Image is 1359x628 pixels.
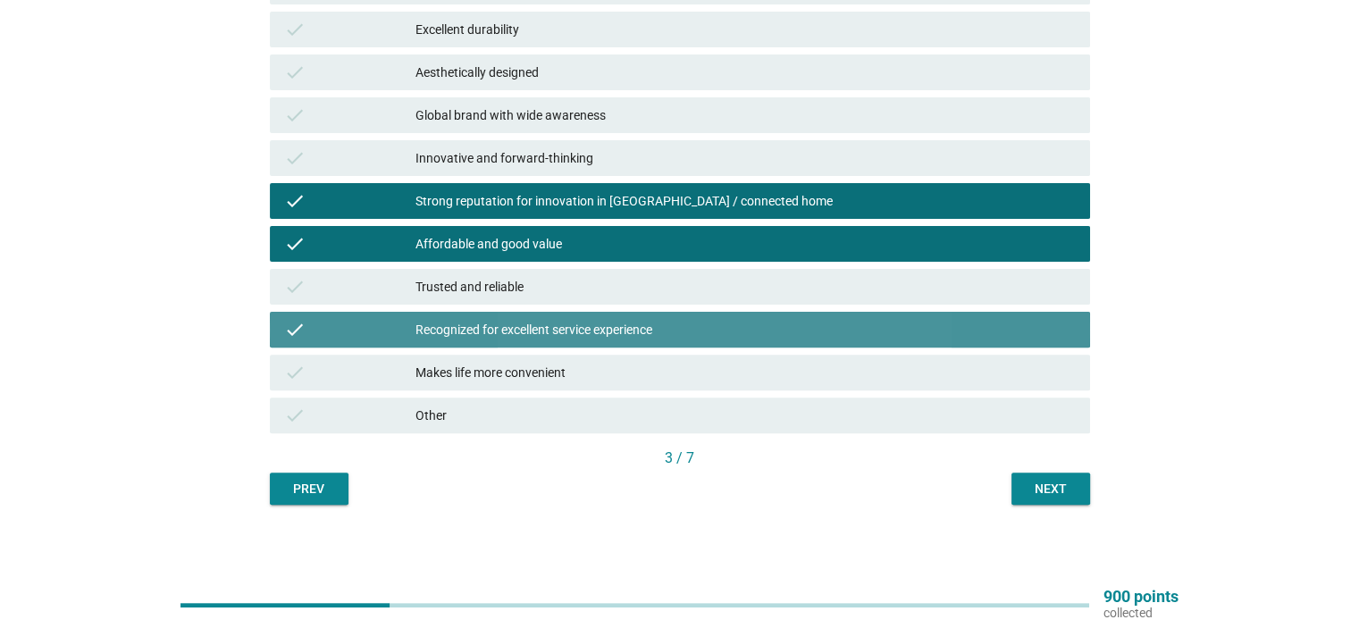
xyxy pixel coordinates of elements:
div: Aesthetically designed [415,62,1075,83]
div: Recognized for excellent service experience [415,319,1075,340]
div: Prev [284,480,334,498]
div: Global brand with wide awareness [415,105,1075,126]
i: check [284,276,306,297]
i: check [284,19,306,40]
i: check [284,147,306,169]
div: Trusted and reliable [415,276,1075,297]
button: Prev [270,473,348,505]
i: check [284,190,306,212]
div: Makes life more convenient [415,362,1075,383]
div: Innovative and forward-thinking [415,147,1075,169]
div: Affordable and good value [415,233,1075,255]
div: Excellent durability [415,19,1075,40]
div: Next [1026,480,1076,498]
i: check [284,105,306,126]
i: check [284,233,306,255]
div: Strong reputation for innovation in [GEOGRAPHIC_DATA] / connected home [415,190,1075,212]
i: check [284,362,306,383]
div: 3 / 7 [270,448,1090,469]
div: Other [415,405,1075,426]
i: check [284,319,306,340]
p: 900 points [1103,589,1179,605]
button: Next [1011,473,1090,505]
i: check [284,405,306,426]
p: collected [1103,605,1179,621]
i: check [284,62,306,83]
